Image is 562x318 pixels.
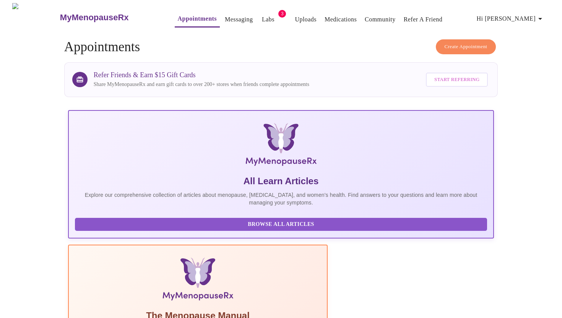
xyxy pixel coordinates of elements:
img: Menopause Manual [114,258,282,303]
h5: All Learn Articles [75,175,487,187]
button: Appointments [175,11,220,28]
button: Hi [PERSON_NAME] [474,11,548,26]
a: Refer a Friend [404,14,443,25]
button: Uploads [292,12,320,27]
a: Uploads [295,14,317,25]
p: Explore our comprehensive collection of articles about menopause, [MEDICAL_DATA], and women's hea... [75,191,487,206]
button: Create Appointment [436,39,496,54]
a: Start Referring [424,69,490,91]
span: Browse All Articles [83,220,480,229]
button: Start Referring [426,73,488,87]
button: Medications [322,12,360,27]
button: Labs [256,12,280,27]
p: Share MyMenopauseRx and earn gift cards to over 200+ stores when friends complete appointments [94,81,309,88]
span: Create Appointment [445,42,487,51]
button: Refer a Friend [401,12,446,27]
a: Messaging [225,14,253,25]
button: Community [362,12,399,27]
a: MyMenopauseRx [59,4,159,31]
h4: Appointments [64,39,498,55]
span: Start Referring [434,75,479,84]
h3: Refer Friends & Earn $15 Gift Cards [94,71,309,79]
a: Labs [262,14,275,25]
a: Appointments [178,13,217,24]
span: Hi [PERSON_NAME] [477,13,545,24]
a: Community [365,14,396,25]
button: Messaging [222,12,256,27]
a: Medications [325,14,357,25]
h3: MyMenopauseRx [60,13,129,23]
button: Browse All Articles [75,218,487,231]
a: Browse All Articles [75,221,489,227]
img: MyMenopauseRx Logo [12,3,59,32]
span: 3 [278,10,286,18]
img: MyMenopauseRx Logo [139,123,423,169]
